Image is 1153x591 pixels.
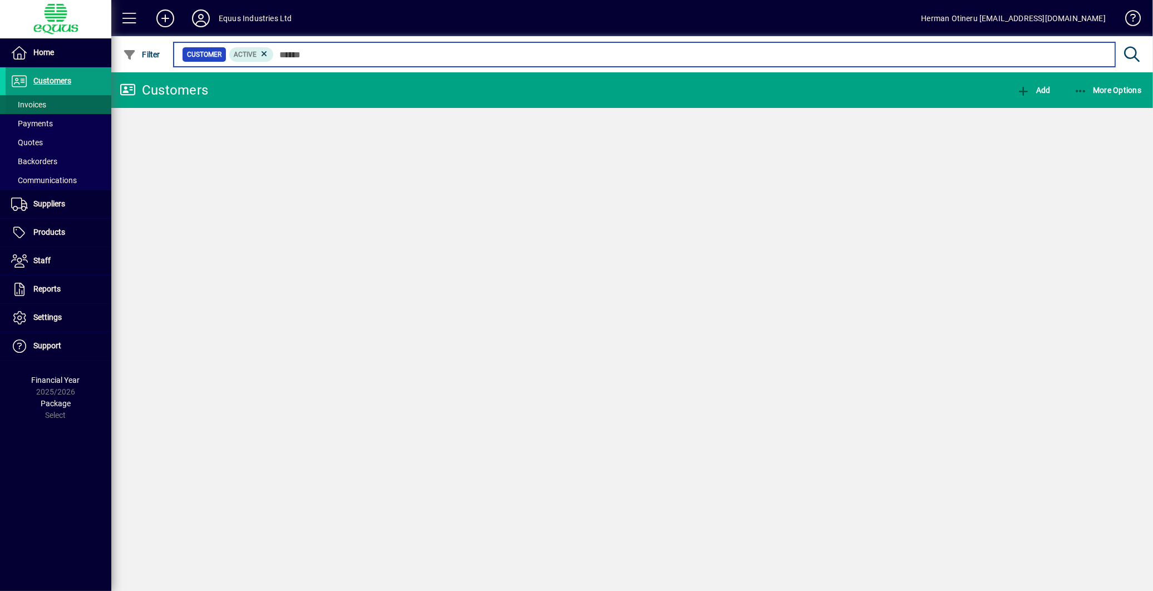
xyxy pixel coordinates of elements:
[11,176,77,185] span: Communications
[6,133,111,152] a: Quotes
[229,47,274,62] mat-chip: Activation Status: Active
[219,9,292,27] div: Equus Industries Ltd
[921,9,1106,27] div: Herman Otineru [EMAIL_ADDRESS][DOMAIN_NAME]
[33,76,71,85] span: Customers
[1074,86,1142,95] span: More Options
[6,95,111,114] a: Invoices
[33,199,65,208] span: Suppliers
[33,284,61,293] span: Reports
[32,376,80,385] span: Financial Year
[6,275,111,303] a: Reports
[6,152,111,171] a: Backorders
[123,50,160,59] span: Filter
[11,119,53,128] span: Payments
[6,304,111,332] a: Settings
[120,81,208,99] div: Customers
[41,399,71,408] span: Package
[147,8,183,28] button: Add
[187,49,221,60] span: Customer
[11,100,46,109] span: Invoices
[1117,2,1139,38] a: Knowledge Base
[6,219,111,247] a: Products
[6,39,111,67] a: Home
[33,256,51,265] span: Staff
[33,48,54,57] span: Home
[6,114,111,133] a: Payments
[1071,80,1145,100] button: More Options
[6,190,111,218] a: Suppliers
[11,138,43,147] span: Quotes
[183,8,219,28] button: Profile
[6,247,111,275] a: Staff
[1017,86,1050,95] span: Add
[33,341,61,350] span: Support
[33,228,65,237] span: Products
[120,45,163,65] button: Filter
[234,51,257,58] span: Active
[6,171,111,190] a: Communications
[1014,80,1053,100] button: Add
[11,157,57,166] span: Backorders
[6,332,111,360] a: Support
[33,313,62,322] span: Settings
